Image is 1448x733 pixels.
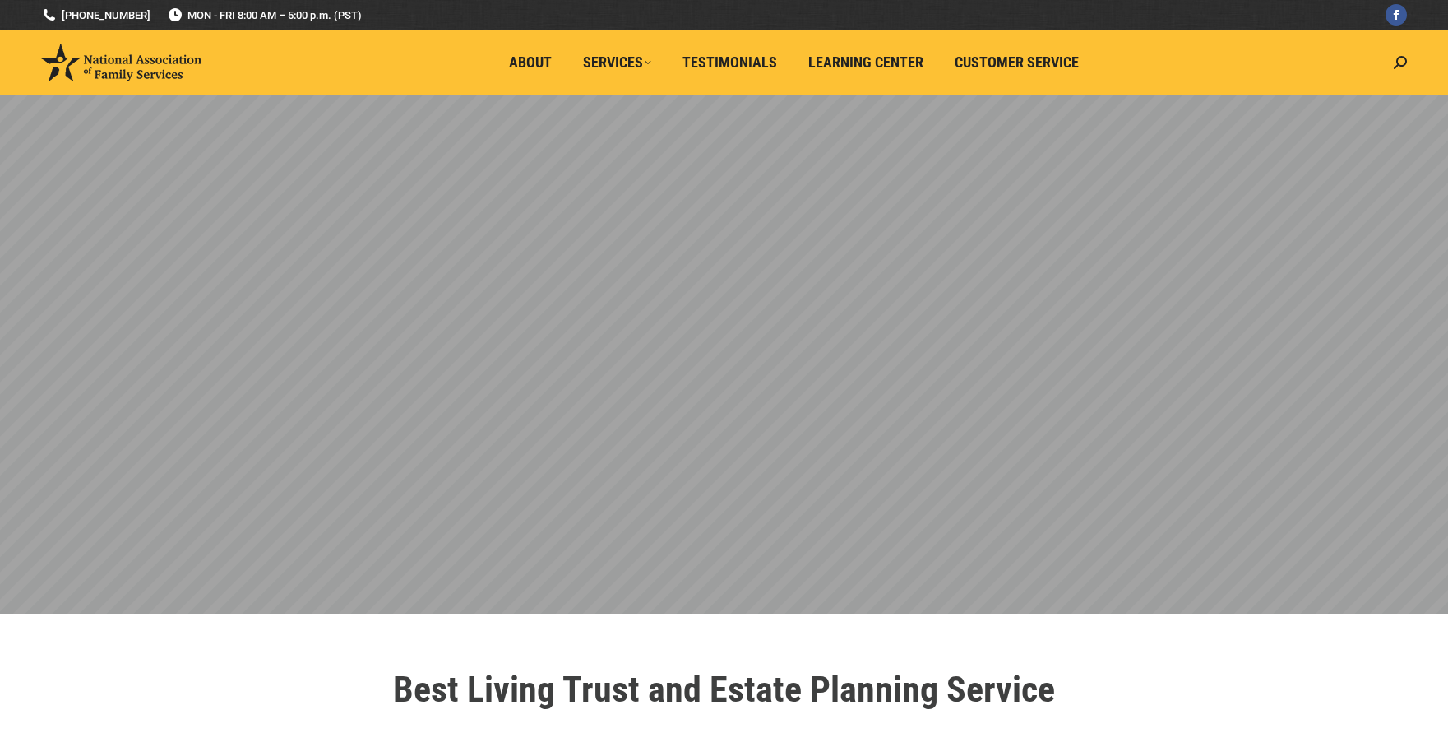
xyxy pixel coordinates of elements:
span: MON - FRI 8:00 AM – 5:00 p.m. (PST) [167,7,362,23]
span: Testimonials [682,53,777,72]
a: Facebook page opens in new window [1386,4,1407,26]
img: National Association of Family Services [41,44,201,81]
span: Learning Center [808,53,923,72]
a: Testimonials [671,47,789,78]
span: About [509,53,552,72]
a: [PHONE_NUMBER] [41,7,150,23]
span: Services [583,53,651,72]
span: Customer Service [955,53,1079,72]
a: Customer Service [943,47,1090,78]
a: About [497,47,563,78]
a: Learning Center [797,47,935,78]
h1: Best Living Trust and Estate Planning Service [264,671,1185,707]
